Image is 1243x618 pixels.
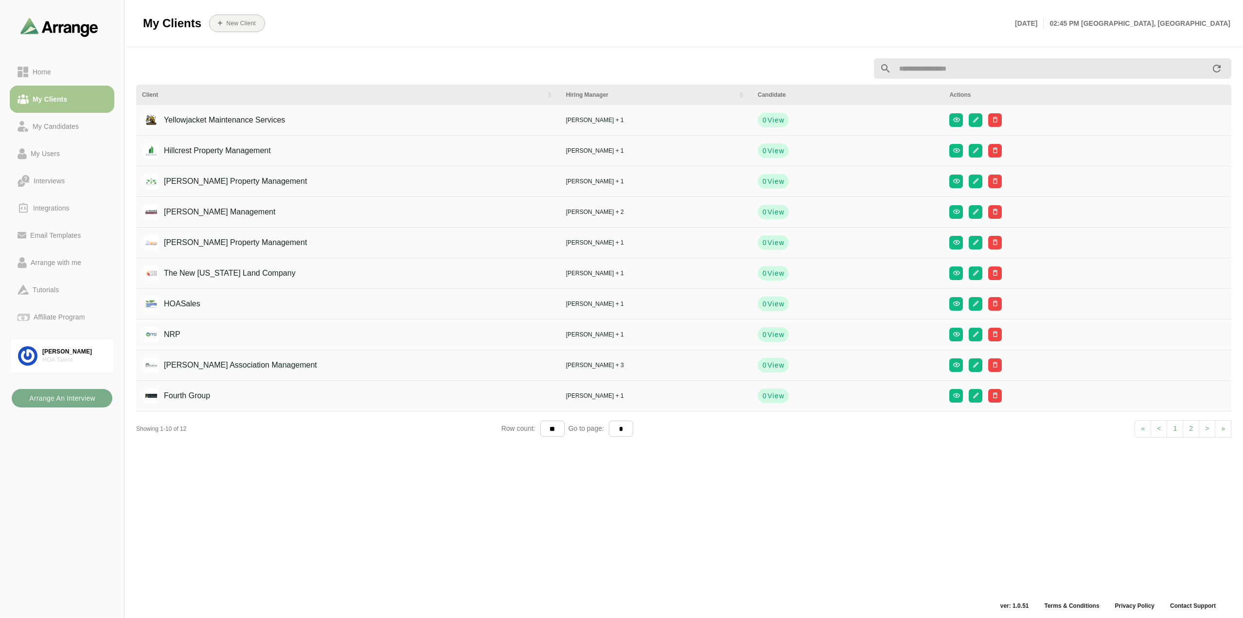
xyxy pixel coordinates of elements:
[29,121,83,132] div: My Candidates
[149,172,307,191] div: [PERSON_NAME] Property Management
[993,602,1037,610] span: ver: 1.0.51
[762,238,767,247] strong: 0
[1036,602,1107,610] a: Terms & Conditions
[566,208,746,216] div: [PERSON_NAME] + 2
[566,361,746,370] div: [PERSON_NAME] + 3
[762,207,767,217] strong: 0
[566,90,731,99] div: Hiring Manager
[226,20,255,27] b: New Client
[1211,63,1223,74] i: appended action
[143,357,159,373] img: GAM.png
[42,348,106,356] div: [PERSON_NAME]
[566,391,746,400] div: [PERSON_NAME] + 1
[26,230,85,241] div: Email Templates
[143,204,159,220] img: mmi.png
[20,18,98,36] img: arrangeai-name-small-logo.4d2b8aee.svg
[949,90,1225,99] div: Actions
[566,177,746,186] div: [PERSON_NAME] + 1
[762,360,767,370] strong: 0
[143,265,159,281] img: tnwlc.png
[143,16,201,31] span: My Clients
[149,141,271,160] div: Hillcrest Property Management
[10,58,114,86] a: Home
[29,93,71,105] div: My Clients
[10,222,114,249] a: Email Templates
[1162,602,1224,610] a: Contact Support
[29,389,95,407] b: Arrange An Interview
[758,90,938,99] div: Candidate
[762,146,767,156] strong: 0
[566,300,746,308] div: [PERSON_NAME] + 1
[143,327,159,342] img: NRP-Logo_color_horizontal.png
[566,238,746,247] div: [PERSON_NAME] + 1
[762,177,767,186] strong: 0
[30,311,89,323] div: Affiliate Program
[1199,420,1215,438] a: Next
[758,174,789,189] button: 0View
[566,330,746,339] div: [PERSON_NAME] + 1
[1107,602,1162,610] a: Privacy Policy
[10,113,114,140] a: My Candidates
[1205,424,1209,432] span: >
[758,358,789,372] button: 0View
[42,356,106,364] div: HOA Talent
[149,233,307,252] div: [PERSON_NAME] Property Management
[10,338,114,373] a: [PERSON_NAME]HOA Talent
[758,388,789,403] button: 0View
[10,140,114,167] a: My Users
[767,238,784,247] span: View
[143,174,159,189] img: NPM_logo.png
[149,111,285,129] div: Yellowjacket Maintenance Services
[566,116,746,124] div: [PERSON_NAME] + 1
[27,148,64,159] div: My Users
[767,207,784,217] span: View
[149,325,180,344] div: NRP
[136,424,501,433] div: Showing 1-10 of 12
[758,113,789,127] button: 0View
[767,177,784,186] span: View
[1221,424,1225,432] span: »
[209,15,265,32] button: New Client
[758,297,789,311] button: 0View
[149,264,296,283] div: The New [US_STATE] Land Company
[758,327,789,342] button: 0View
[29,66,55,78] div: Home
[10,86,114,113] a: My Clients
[767,330,784,339] span: View
[10,167,114,194] a: Interviews
[142,90,540,99] div: Client
[762,391,767,401] strong: 0
[767,360,784,370] span: View
[149,203,275,221] div: [PERSON_NAME] Management
[565,424,609,432] span: Go to page:
[767,115,784,125] span: View
[767,391,784,401] span: View
[767,299,784,309] span: View
[767,146,784,156] span: View
[767,268,784,278] span: View
[758,205,789,219] button: 0View
[1215,420,1231,438] a: Next
[149,387,210,405] div: Fourth Group
[149,356,317,374] div: [PERSON_NAME] Association Management
[758,143,789,158] button: 0View
[566,146,746,155] div: [PERSON_NAME] + 1
[27,257,85,268] div: Arrange with me
[143,388,159,404] img: Screenshot-2025-07-15-124054.png
[758,266,789,281] button: 0View
[12,389,112,407] button: Arrange An Interview
[762,115,767,125] strong: 0
[1015,18,1044,29] p: [DATE]
[1183,420,1199,438] a: 2
[30,175,69,187] div: Interviews
[143,296,159,312] img: HAS-Logo-1000px-(1).png
[758,235,789,250] button: 0View
[10,303,114,331] a: Affiliate Program
[143,112,159,128] img: YJ-Logo.png
[762,299,767,309] strong: 0
[29,284,63,296] div: Tutorials
[566,269,746,278] div: [PERSON_NAME] + 1
[29,202,73,214] div: Integrations
[762,268,767,278] strong: 0
[10,194,114,222] a: Integrations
